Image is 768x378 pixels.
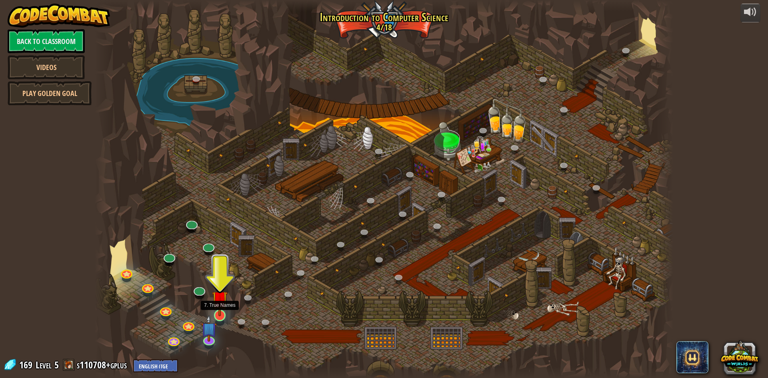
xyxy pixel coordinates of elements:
[8,4,110,28] img: CodeCombat - Learn how to code by playing a game
[740,4,760,22] button: Adjust volume
[201,315,217,342] img: level-banner-unstarted-subscriber.png
[36,358,52,372] span: Level
[212,281,228,316] img: level-banner-unstarted.png
[8,29,85,53] a: Back to Classroom
[77,358,129,371] a: s110708+gplus
[54,358,59,371] span: 5
[19,358,35,371] span: 169
[8,55,85,79] a: Videos
[8,81,92,105] a: Play Golden Goal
